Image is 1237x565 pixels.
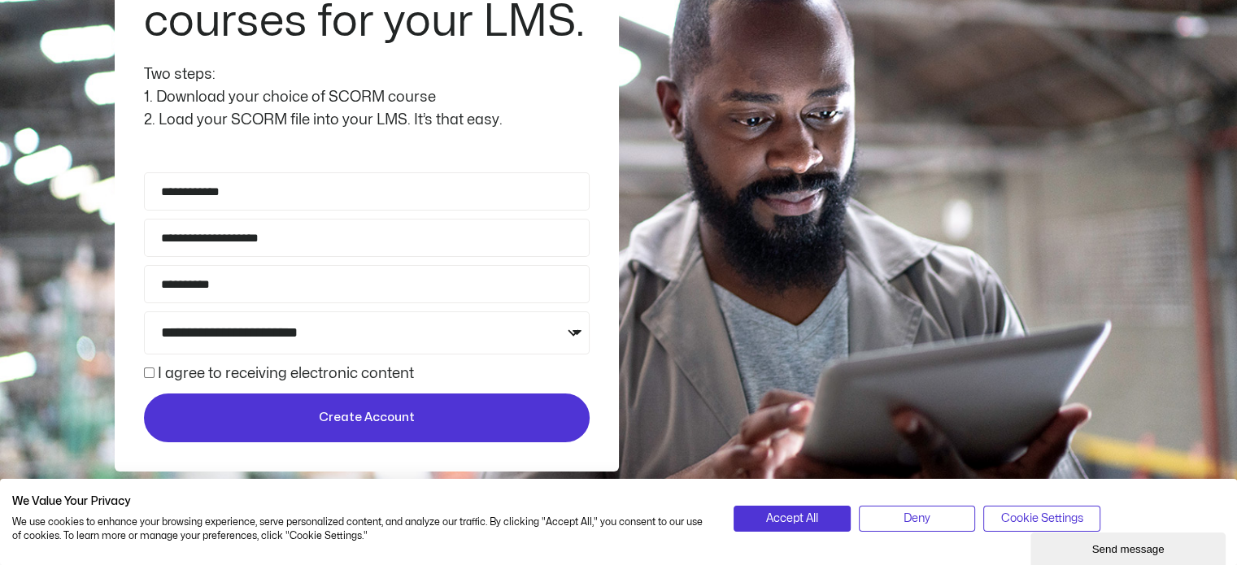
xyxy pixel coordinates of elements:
button: Adjust cookie preferences [983,506,1100,532]
iframe: chat widget [1030,529,1229,565]
div: 2. Load your SCORM file into your LMS. It’s that easy. [144,109,590,132]
p: We use cookies to enhance your browsing experience, serve personalized content, and analyze our t... [12,515,709,543]
div: Two steps: [144,63,590,86]
button: Accept all cookies [734,506,850,532]
div: 1. Download your choice of SCORM course [144,86,590,109]
button: Deny all cookies [859,506,975,532]
span: Create Account [319,408,415,428]
span: Accept All [766,510,818,528]
h2: We Value Your Privacy [12,494,709,509]
span: Deny [904,510,930,528]
button: Create Account [144,393,590,442]
span: Cookie Settings [1000,510,1082,528]
label: I agree to receiving electronic content [158,367,414,380]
